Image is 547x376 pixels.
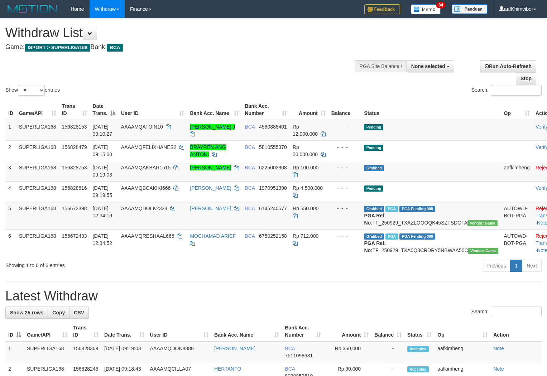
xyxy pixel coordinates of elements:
th: ID [5,100,16,120]
span: Copy 4560888401 to clipboard [259,124,287,130]
a: [PERSON_NAME] J [190,124,235,130]
span: BCA [285,366,295,372]
span: Marked by aafsoycanthlai [385,206,398,212]
span: Pending [364,124,383,130]
span: [DATE] 09:10:27 [93,124,112,137]
label: Search: [471,307,542,317]
span: AAAAMQFELIXHANES2 [121,144,177,150]
a: [PERSON_NAME] [190,185,231,191]
a: MOCHAMAD ARIEF [190,233,236,239]
span: Pending [364,185,383,192]
span: ISPORT > SUPERLIGA168 [25,44,90,52]
span: None selected [411,63,445,69]
td: 5 [5,202,16,229]
span: [DATE] 09:15:00 [93,144,112,157]
span: AAAAMQATOIN10 [121,124,163,130]
b: PGA Ref. No: [364,240,385,253]
span: Copy 6225003908 to clipboard [259,165,287,170]
span: [DATE] 12:34:19 [93,206,112,218]
td: [DATE] 09:19:03 [101,342,147,362]
td: 4 [5,181,16,202]
td: aafkimheng [435,342,490,362]
td: 3 [5,161,16,181]
h1: Withdraw List [5,26,358,40]
th: ID: activate to sort column descending [5,321,24,342]
span: AAAAMQAKBAR1515 [121,165,171,170]
span: AAAAMQRESHAAL666 [121,233,174,239]
h1: Latest Withdraw [5,289,542,303]
span: Rp 12.000.000 [293,124,318,137]
span: Rp 50.000.000 [293,144,318,157]
th: Bank Acc. Number: activate to sort column ascending [242,100,290,120]
td: 1 [5,120,16,141]
div: Showing 1 to 6 of 6 entries [5,259,222,269]
th: Status: activate to sort column ascending [404,321,435,342]
span: [DATE] 09:19:03 [93,165,112,178]
span: 156672433 [62,233,87,239]
th: User ID: activate to sort column ascending [147,321,211,342]
div: - - - [331,205,359,212]
span: BCA [107,44,123,52]
span: 156828153 [62,124,87,130]
td: aafkimheng [501,161,533,181]
span: BCA [245,144,255,150]
span: Copy 1970951390 to clipboard [259,185,287,191]
td: SUPERLIGA168 [16,120,59,141]
span: Pending [364,145,383,151]
div: - - - [331,123,359,130]
span: CSV [74,310,84,315]
span: Accepted [407,366,429,372]
div: - - - [331,184,359,192]
img: Feedback.jpg [364,4,400,14]
td: - [371,342,404,362]
td: SUPERLIGA168 [16,140,59,161]
a: [PERSON_NAME] [190,165,231,170]
td: SUPERLIGA168 [16,161,59,181]
span: PGA Pending [399,206,435,212]
span: Copy [52,310,65,315]
button: None selected [407,60,454,72]
th: Op: activate to sort column ascending [501,100,533,120]
b: PGA Ref. No: [364,213,385,226]
td: SUPERLIGA168 [16,202,59,229]
span: Copy 5810555370 to clipboard [259,144,287,150]
label: Show entries [5,85,60,96]
a: Run Auto-Refresh [480,60,536,72]
span: Rp 4.500.000 [293,185,323,191]
a: [PERSON_NAME] [190,206,231,211]
a: Note [493,346,504,351]
span: Accepted [407,346,429,352]
a: Stop [516,72,536,85]
span: Show 25 rows [10,310,43,315]
td: 156828369 [70,342,101,362]
a: Next [522,260,542,272]
th: Status [361,100,501,120]
img: MOTION_logo.png [5,4,60,14]
th: Date Trans.: activate to sort column descending [90,100,118,120]
td: 6 [5,229,16,257]
td: SUPERLIGA168 [16,181,59,202]
span: [DATE] 12:34:52 [93,233,112,246]
span: AAAAMQDOIIK2323 [121,206,167,211]
div: - - - [331,232,359,240]
th: Game/API: activate to sort column ascending [24,321,70,342]
span: 156828479 [62,144,87,150]
span: 156828816 [62,185,87,191]
span: Copy 7511098681 to clipboard [285,353,313,358]
th: Op: activate to sort column ascending [435,321,490,342]
span: Marked by aafsoycanthlai [385,233,398,240]
div: PGA Site Balance / [355,60,407,72]
input: Search: [491,85,542,96]
th: Game/API: activate to sort column ascending [16,100,59,120]
td: AUTOWD-BOT-PGA [501,202,533,229]
select: Showentries [18,85,45,96]
th: Trans ID: activate to sort column ascending [70,321,101,342]
span: BCA [245,185,255,191]
a: 1 [510,260,522,272]
a: Show 25 rows [5,307,48,319]
span: Grabbed [364,206,384,212]
label: Search: [471,85,542,96]
span: 156828753 [62,165,87,170]
th: Balance [328,100,361,120]
span: Vendor URL: https://trx31.1velocity.biz [468,248,498,254]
